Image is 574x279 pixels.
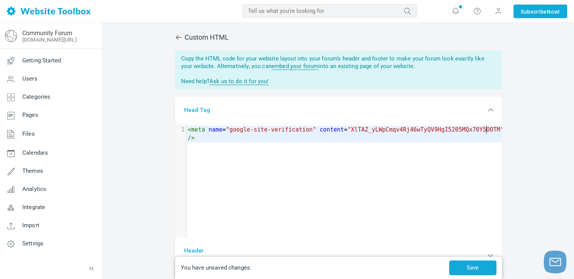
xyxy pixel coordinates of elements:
img: globe-icon.png [5,30,17,42]
span: name [209,126,223,133]
a: Community Forum [22,29,72,37]
span: Users [22,75,37,82]
span: Files [22,130,35,137]
span: meta [191,126,205,133]
a: Ask us to do it for you! [209,78,269,85]
span: "XlTAZ_yLWpCmqv4Rj46wTyQV9HgI5205MQx70Y5OOTM" [348,126,504,133]
span: "google-site-verification" [226,126,316,133]
a: embed your forum [271,63,318,70]
span: Themes [22,167,43,174]
span: Pages [22,112,38,118]
span: Analytics [22,186,46,192]
span: Custom HTML [175,28,502,46]
span: Settings [22,240,43,247]
span: Import [22,222,39,229]
div: Copy the HTML code for your website layout into your forum's header and footer to make your forum... [175,51,502,89]
span: Getting Started [22,57,61,64]
span: /> [188,135,195,141]
span: content [320,126,344,133]
a: SubscribeNow! [513,5,567,18]
span: Integrate [22,204,45,211]
span: < [188,126,191,133]
span: Now! [547,8,560,16]
div: Head Tag [175,97,502,124]
div: You have unsaved changes. [179,263,447,272]
span: Categories [22,93,51,100]
span: Calendars [22,149,48,156]
button: Launch chat [544,251,566,273]
a: [DOMAIN_NAME][URL] [22,37,77,43]
div: 1 [175,126,186,134]
input: Tell us what you're looking for [242,4,417,18]
button: Save [449,260,496,275]
span: = = [188,126,507,142]
div: Header [175,237,502,274]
